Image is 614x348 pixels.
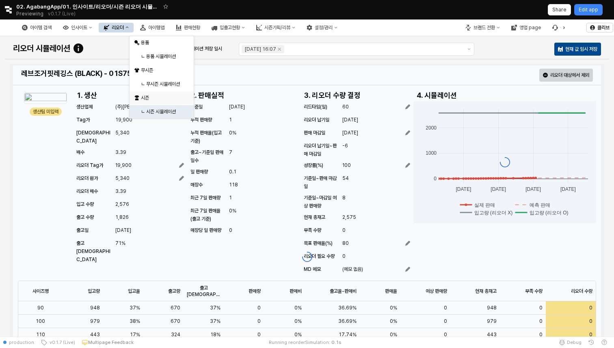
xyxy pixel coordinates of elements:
span: production [9,339,34,346]
div: 브랜드 전환 [473,25,495,30]
button: Edit app [574,4,603,15]
button: Share app [548,4,571,15]
p: 현재 값 임시 저장 [565,46,597,52]
button: 제안 사항 표시 [464,43,474,55]
span: v0.1.7 (Live) [47,339,75,346]
button: 리오더 [99,23,134,32]
span: 02. AgabangApp/01. 인사이트/리오더/시즌 리오더 시뮬레이션 - 아가방 [16,2,158,11]
button: 브랜드 전환 [460,23,505,32]
p: Multipage Feedback [88,339,134,346]
button: 인사이트 [58,23,97,32]
div: 버그 제보 및 기능 개선 요청 [547,23,568,32]
div: 입출고현황 [220,25,240,30]
p: v0.1.7 (Live) [48,11,76,17]
button: Releases and History [43,8,80,19]
button: 판매현황 [171,23,205,32]
button: 영업 page [506,23,546,32]
div: Remove 2025-07-10 16:07 [278,48,281,51]
div: 아이템 검색 [30,25,52,30]
div: 용품 [141,39,184,46]
button: 아이템맵 [135,23,169,32]
div: 시즌기획/리뷰 [264,25,290,30]
div: ㄴ 무시즌 시뮬레이션 [141,81,184,87]
button: Debug [556,337,585,348]
button: Multipage Feedback [78,337,137,348]
span: Debug [567,339,582,346]
div: 인사이트 [71,25,87,30]
button: 설정/관리 [302,23,342,32]
button: 아이템 검색 [17,23,56,32]
div: 무시즌 [141,67,184,73]
p: Edit app [579,6,598,13]
span: 시뮬레이션 저장 일시 [183,46,222,52]
span: Running reorderSimulation: [269,339,330,346]
div: 리오더 [112,25,124,30]
div: 판매현황 [184,25,200,30]
button: 현재 값 임시 저장 [554,43,601,56]
div: 아이템맵 [148,25,164,30]
div: 시즌 [141,95,184,101]
button: 클리브 [586,23,613,32]
div: Previewing v0.1.7 (Live) [16,8,80,19]
div: ㄴ 용품 시뮬레이션 [141,53,184,60]
div: Select an option [130,36,194,119]
div: 영업 page [519,25,541,30]
button: 시즌기획/리뷰 [251,23,300,32]
p: Share [552,6,566,13]
p: 리오더 시뮬레이션 [13,42,70,54]
button: 입출고현황 [207,23,250,32]
div: [DATE] 16:07 [245,45,276,53]
button: v0.1.7 (Live) [37,337,78,348]
div: 설정/관리 [315,25,333,30]
p: 클리브 [597,24,610,31]
div: ㄴ 시즌 시뮬레이션 [141,108,184,115]
span: Previewing [16,10,43,18]
span: 0.1 s [331,339,342,346]
button: Help [598,337,611,348]
button: History [585,337,598,348]
button: Add app to favorites [162,2,170,11]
